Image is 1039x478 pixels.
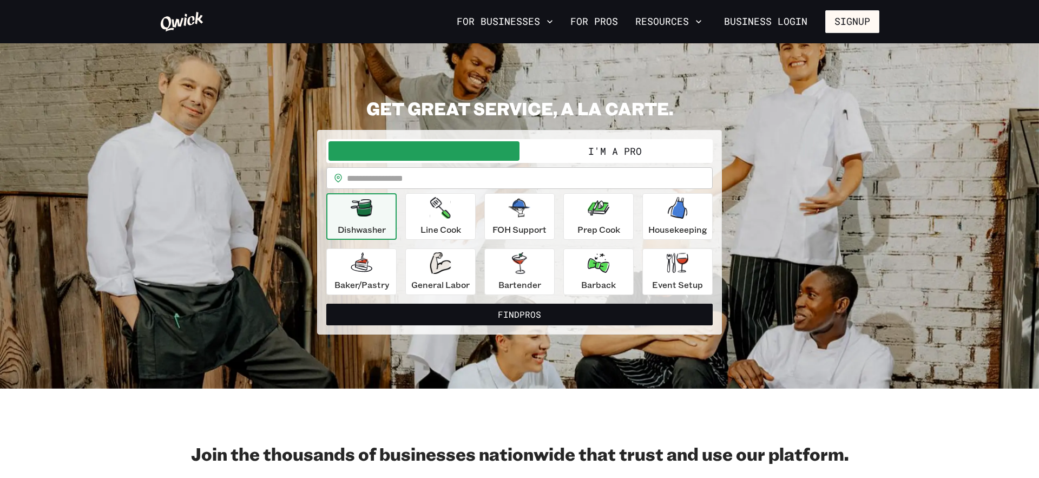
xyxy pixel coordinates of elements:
button: Prep Cook [563,193,634,240]
a: Business Login [715,10,817,33]
p: FOH Support [492,223,547,236]
button: Bartender [484,248,555,295]
p: Dishwasher [338,223,386,236]
button: FindPros [326,304,713,325]
button: Line Cook [405,193,476,240]
a: For Pros [566,12,622,31]
button: Baker/Pastry [326,248,397,295]
p: Barback [581,278,616,291]
button: Resources [631,12,706,31]
p: Baker/Pastry [334,278,389,291]
p: Housekeeping [648,223,707,236]
button: Signup [825,10,879,33]
button: Housekeeping [642,193,713,240]
button: For Businesses [452,12,557,31]
p: Bartender [498,278,541,291]
button: Event Setup [642,248,713,295]
button: Dishwasher [326,193,397,240]
p: Event Setup [652,278,703,291]
h2: GET GREAT SERVICE, A LA CARTE. [317,97,722,119]
p: Prep Cook [577,223,620,236]
button: I'm a Business [328,141,519,161]
p: General Labor [411,278,470,291]
button: Barback [563,248,634,295]
p: Line Cook [420,223,461,236]
button: FOH Support [484,193,555,240]
button: I'm a Pro [519,141,711,161]
h2: Join the thousands of businesses nationwide that trust and use our platform. [160,443,879,464]
button: General Labor [405,248,476,295]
